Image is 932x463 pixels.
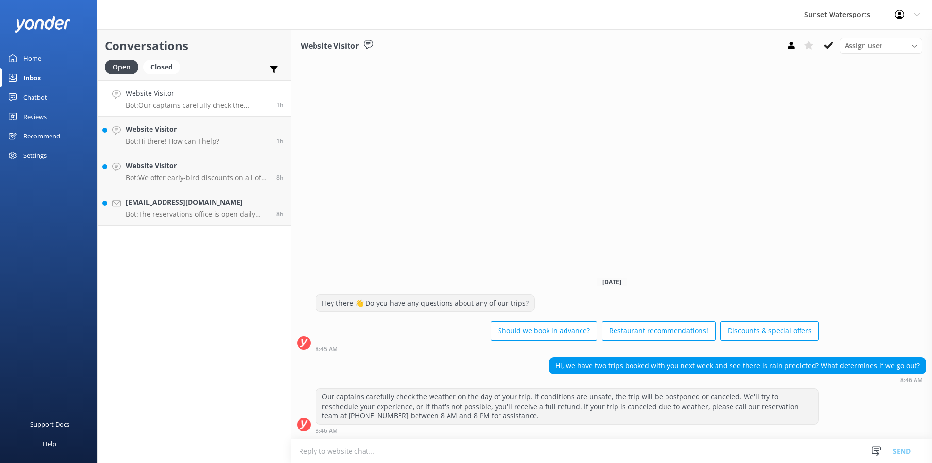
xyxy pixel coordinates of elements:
span: 12:20am 10-Aug-2025 (UTC -05:00) America/Cancun [276,173,283,182]
h4: [EMAIL_ADDRESS][DOMAIN_NAME] [126,197,269,207]
div: Our captains carefully check the weather on the day of your trip. If conditions are unsafe, the t... [316,389,818,424]
p: Bot: Our captains carefully check the weather on the day of your trip. If conditions are unsafe, ... [126,101,269,110]
span: 07:46am 10-Aug-2025 (UTC -05:00) America/Cancun [276,101,283,109]
h3: Website Visitor [301,40,359,52]
strong: 8:45 AM [316,346,338,352]
div: Hey there 👋 Do you have any questions about any of our trips? [316,295,534,311]
div: Closed [143,60,180,74]
button: Discounts & special offers [720,321,819,341]
div: Recommend [23,126,60,146]
div: Reviews [23,107,47,126]
a: Open [105,61,143,72]
strong: 8:46 AM [900,377,923,383]
p: Bot: Hi there! How can I help? [126,137,219,146]
div: Inbox [23,68,41,87]
span: Assign user [845,40,882,51]
button: Should we book in advance? [491,321,597,341]
strong: 8:46 AM [316,428,338,434]
button: Restaurant recommendations! [602,321,716,341]
h2: Conversations [105,36,283,55]
div: Help [43,434,56,453]
img: yonder-white-logo.png [15,16,70,32]
div: Hi, we have two trips booked with you next week and see there is rain predicted? What determines ... [549,358,926,374]
div: Assign User [840,38,922,53]
div: Open [105,60,138,74]
div: Support Docs [30,414,69,434]
h4: Website Visitor [126,124,219,135]
div: 07:45am 10-Aug-2025 (UTC -05:00) America/Cancun [316,345,819,352]
span: [DATE] [597,278,627,286]
h4: Website Visitor [126,88,269,99]
div: Home [23,49,41,68]
a: Website VisitorBot:Our captains carefully check the weather on the day of your trip. If condition... [98,80,291,117]
a: Website VisitorBot:We offer early-bird discounts on all of our morning trips. When you book direc... [98,153,291,189]
h4: Website Visitor [126,160,269,171]
span: 06:57am 10-Aug-2025 (UTC -05:00) America/Cancun [276,137,283,145]
a: [EMAIL_ADDRESS][DOMAIN_NAME]Bot:The reservations office is open daily from 8am to 11pm.8h [98,189,291,226]
a: Website VisitorBot:Hi there! How can I help?1h [98,117,291,153]
div: Settings [23,146,47,165]
div: 07:46am 10-Aug-2025 (UTC -05:00) America/Cancun [316,427,819,434]
div: Chatbot [23,87,47,107]
a: Closed [143,61,185,72]
span: 12:11am 10-Aug-2025 (UTC -05:00) America/Cancun [276,210,283,218]
p: Bot: We offer early-bird discounts on all of our morning trips. When you book direct, we guarante... [126,173,269,182]
p: Bot: The reservations office is open daily from 8am to 11pm. [126,210,269,219]
div: 07:46am 10-Aug-2025 (UTC -05:00) America/Cancun [549,377,926,383]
